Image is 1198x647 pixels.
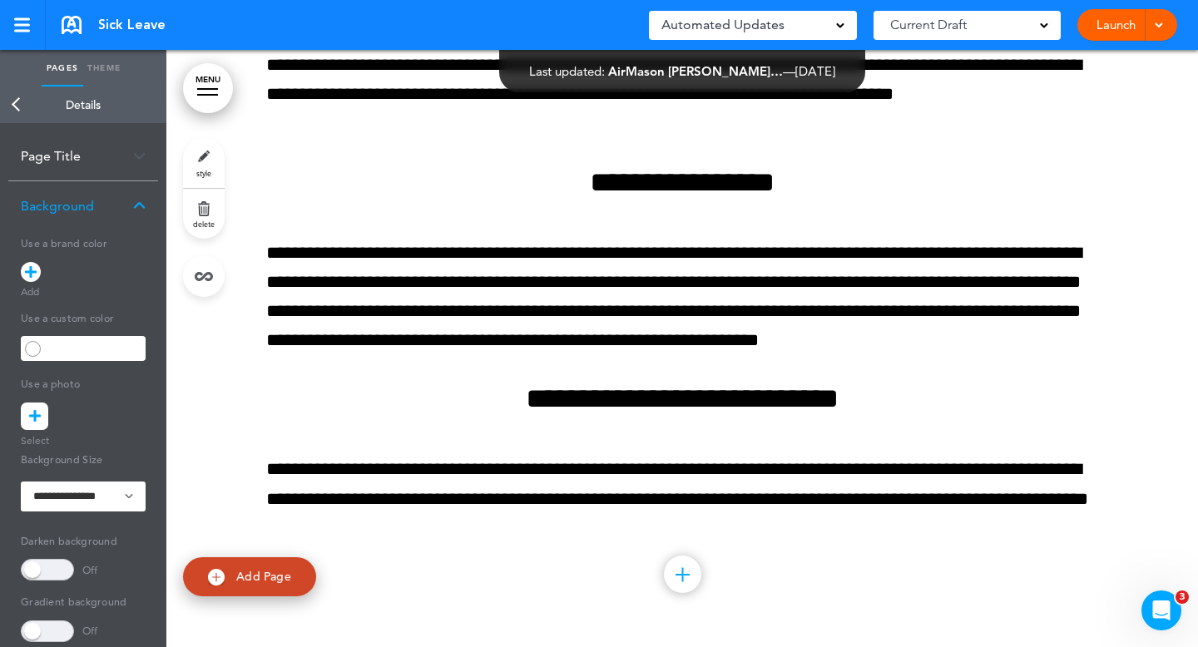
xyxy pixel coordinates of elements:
img: arrow-down@2x.png [133,201,146,210]
span: Last updated: [529,63,605,79]
h5: Background Size [21,447,146,470]
span: 3 [1176,590,1189,604]
select: Background Size [21,482,146,511]
h5: Darken background [21,528,146,551]
a: Launch [1090,9,1142,41]
h5: Use a custom color [21,305,146,328]
div: Off [82,565,97,575]
span: AirMason [PERSON_NAME]… [608,63,783,79]
div: Background [8,181,158,230]
img: add.svg [208,569,225,585]
iframe: Intercom live chat [1141,590,1181,630]
span: style [196,168,211,178]
div: — [529,65,835,77]
a: Pages [42,50,83,86]
a: style [183,138,225,188]
h5: Use a photo [21,371,146,394]
a: Add Page [183,557,316,596]
a: delete [183,189,225,239]
div: Page Title [8,131,158,180]
span: Automated Updates [661,13,785,37]
span: Current Draft [890,13,967,37]
h5: Use a brand color [21,230,146,254]
div: Off [82,625,97,636]
span: Sick Leave [98,16,166,34]
a: Theme [83,50,125,86]
span: delete [193,219,215,229]
span: [DATE] [795,63,835,79]
a: MENU [183,63,233,113]
span: Add Page [236,569,291,584]
img: arrow-down@2x.png [133,151,146,161]
h5: Gradient background [21,589,146,612]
